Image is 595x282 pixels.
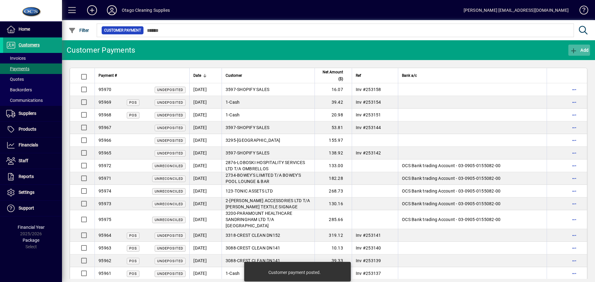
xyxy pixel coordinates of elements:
[157,151,183,155] span: Undeposited
[6,87,32,92] span: Backorders
[226,87,236,92] span: 3597
[356,150,381,155] span: Inv #253142
[226,233,236,238] span: 3318
[157,88,183,92] span: Undeposited
[226,245,236,250] span: 3088
[102,5,122,16] button: Profile
[189,121,222,134] td: [DATE]
[189,229,222,242] td: [DATE]
[129,272,137,276] span: POS
[402,217,500,222] span: OCS Bank trading Account - 03-0905-0155082-00
[237,138,280,143] span: [GEOGRAPHIC_DATA]
[189,172,222,185] td: [DATE]
[189,267,222,280] td: [DATE]
[193,72,218,79] div: Date
[3,85,62,95] a: Backorders
[569,230,579,240] button: More options
[157,126,183,130] span: Undeposited
[23,238,39,243] span: Package
[226,173,236,178] span: 2734
[575,1,587,21] a: Knowledge Base
[3,137,62,153] a: Financials
[99,201,111,206] span: 95973
[356,233,381,238] span: Inv #253141
[569,256,579,266] button: More options
[315,96,352,109] td: 39.42
[315,159,352,172] td: 133.00
[226,173,301,184] span: BOWEY'S LIMITED T/A BOWEY'S POOL LOUNGE & BAR
[222,134,315,147] td: -
[99,233,111,238] span: 95964
[155,164,183,168] span: Unreconciled
[157,259,183,263] span: Undeposited
[99,163,111,168] span: 95972
[3,63,62,74] a: Payments
[189,242,222,254] td: [DATE]
[189,83,222,96] td: [DATE]
[6,98,43,103] span: Communications
[222,185,315,197] td: -
[226,138,236,143] span: 3295
[99,189,111,193] span: 95974
[237,245,280,250] span: CREST CLEAN DN141
[99,217,111,222] span: 95975
[222,147,315,159] td: -
[315,210,352,229] td: 285.66
[569,186,579,196] button: More options
[356,87,381,92] span: Inv #253158
[315,134,352,147] td: 155.97
[315,109,352,121] td: 20.98
[569,97,579,107] button: More options
[237,87,269,92] span: SHOPIFY SALES
[155,189,183,193] span: Unreconciled
[222,197,315,210] td: -
[569,215,579,224] button: More options
[19,206,34,210] span: Support
[104,27,141,33] span: Customer Payment
[402,189,500,193] span: OCS Bank trading Account - 03-0905-0155082-00
[569,123,579,132] button: More options
[222,254,315,267] td: -
[402,176,500,181] span: OCS Bank trading Account - 03-0905-0155082-00
[315,147,352,159] td: 138.92
[3,169,62,184] a: Reports
[67,45,135,55] div: Customer Payments
[3,153,62,169] a: Staff
[99,87,111,92] span: 95970
[226,150,236,155] span: 3597
[222,229,315,242] td: -
[356,271,381,276] span: Inv #253137
[226,160,236,165] span: 2876
[315,197,352,210] td: 130.16
[129,234,137,238] span: POS
[402,201,500,206] span: OCS Bank trading Account - 03-0905-0155082-00
[3,95,62,106] a: Communications
[189,210,222,229] td: [DATE]
[19,111,36,116] span: Suppliers
[237,125,269,130] span: SHOPIFY SALES
[237,150,269,155] span: SHOPIFY SALES
[569,148,579,158] button: More options
[222,159,315,172] td: -
[19,27,30,32] span: Home
[570,48,588,53] span: Add
[315,242,352,254] td: 10.13
[222,267,315,280] td: -
[315,172,352,185] td: 182.28
[189,185,222,197] td: [DATE]
[99,72,117,79] span: Payment #
[356,245,381,250] span: Inv #253140
[356,72,361,79] span: Ref
[3,106,62,121] a: Suppliers
[157,234,183,238] span: Undeposited
[229,271,240,276] span: Cash
[99,245,111,250] span: 95963
[402,72,543,79] div: Bank a/c
[19,42,40,47] span: Customers
[235,189,273,193] span: TONIC ASSETS LTD
[569,243,579,253] button: More options
[189,147,222,159] td: [DATE]
[356,258,381,263] span: Inv #253139
[3,74,62,85] a: Quotes
[99,271,111,276] span: 95961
